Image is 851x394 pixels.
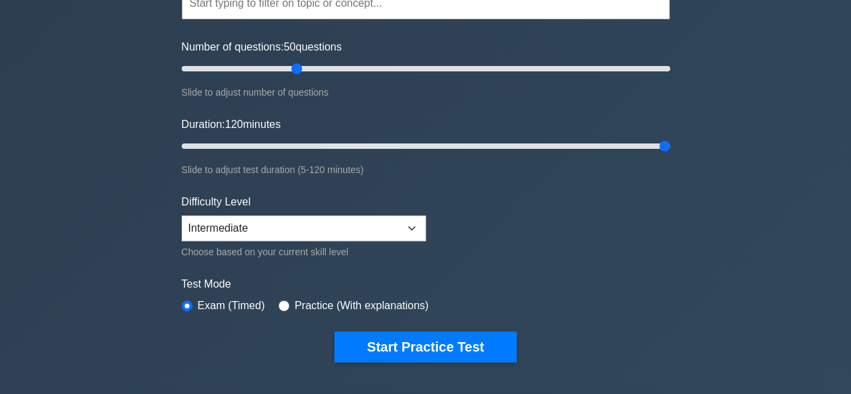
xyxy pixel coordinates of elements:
[182,117,281,133] label: Duration: minutes
[198,298,265,314] label: Exam (Timed)
[182,194,251,210] label: Difficulty Level
[334,331,516,362] button: Start Practice Test
[182,39,342,55] label: Number of questions: questions
[182,276,670,292] label: Test Mode
[182,244,426,260] div: Choose based on your current skill level
[225,119,243,130] span: 120
[295,298,429,314] label: Practice (With explanations)
[284,41,296,53] span: 50
[182,84,670,100] div: Slide to adjust number of questions
[182,162,670,178] div: Slide to adjust test duration (5-120 minutes)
